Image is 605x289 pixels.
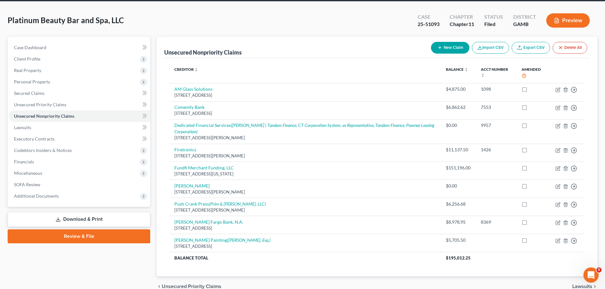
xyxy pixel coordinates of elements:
[157,284,221,289] button: chevron_left Unsecured Priority Claims
[572,284,592,289] span: Lawsuits
[174,207,436,213] div: [STREET_ADDRESS][PERSON_NAME]
[174,183,210,188] a: [PERSON_NAME]
[572,284,597,289] button: Lawsuits chevron_right
[164,49,242,56] div: Unsecured Nonpriority Claims
[481,104,511,110] div: 7553
[481,73,485,77] i: unfold_more
[481,219,511,225] div: 8369
[446,219,471,225] div: $8,978.95
[9,110,150,122] a: Unsecured Nonpriority Claims
[174,171,436,177] div: [STREET_ADDRESS][US_STATE]
[553,42,587,54] button: Delete All
[596,267,602,273] span: 5
[174,225,436,231] div: [STREET_ADDRESS]
[169,252,441,264] th: Balance Total
[9,42,150,53] a: Case Dashboard
[9,88,150,99] a: Secured Claims
[446,147,471,153] div: $11,137.50
[14,148,72,153] span: Codebtors Insiders & Notices
[14,45,46,50] span: Case Dashboard
[174,219,243,225] a: [PERSON_NAME] Fargo Bank, N.A.
[9,133,150,145] a: Executory Contracts
[446,165,471,171] div: $151,196.00
[14,159,34,164] span: Financials
[14,182,40,187] span: SOFA Review
[174,104,205,110] a: Comenity Bank
[174,189,436,195] div: [STREET_ADDRESS][PERSON_NAME]
[484,13,503,21] div: Status
[14,79,50,84] span: Personal Property
[446,201,471,207] div: $6,256.68
[9,99,150,110] a: Unsecured Priority Claims
[14,170,42,176] span: Miscellaneous
[174,92,436,98] div: [STREET_ADDRESS]
[9,179,150,190] a: SOFA Review
[174,165,234,170] a: Fundfi Merchant Funding, LLC
[174,86,212,92] a: AM Glass Solutions
[431,42,469,54] button: New Claim
[14,113,74,119] span: Unsecured Nonpriority Claims
[227,237,271,243] i: ([PERSON_NAME], Esq.)
[418,13,440,21] div: Case
[481,67,508,77] a: Acct Number unfold_more
[174,147,196,152] a: Firetronics
[9,122,150,133] a: Lawsuits
[450,21,474,28] div: Chapter
[472,42,509,54] button: Import CSV
[209,201,266,207] i: (Prim & [PERSON_NAME], LLC)
[481,122,511,128] div: 9957
[8,212,150,227] a: Download & Print
[157,284,162,289] i: chevron_left
[174,110,436,116] div: [STREET_ADDRESS]
[513,21,536,28] div: GAMB
[446,255,471,260] span: $195,012.25
[174,135,436,141] div: [STREET_ADDRESS][PERSON_NAME]
[174,201,266,207] a: Push Crank Press(Prim & [PERSON_NAME], LLC)
[446,86,471,92] div: $4,875.00
[174,122,434,134] i: ([PERSON_NAME] | Tandem Finance, CT Corporation System, as Representative, Tandem Finance, Pawnee...
[446,67,468,72] a: Balance unfold_more
[14,125,31,130] span: Lawsuits
[174,243,436,249] div: [STREET_ADDRESS]
[14,68,41,73] span: Real Property
[418,21,440,28] div: 25-51093
[446,122,471,128] div: $0.00
[8,229,150,243] a: Review & File
[481,147,511,153] div: 1426
[484,21,503,28] div: Filed
[174,67,198,72] a: Creditor unfold_more
[546,13,590,28] button: Preview
[174,153,436,159] div: [STREET_ADDRESS][PERSON_NAME]
[468,21,474,27] span: 11
[446,104,471,110] div: $6,862.62
[14,193,59,199] span: Additional Documents
[512,42,550,54] a: Export CSV
[446,237,471,243] div: $5,705.50
[174,122,434,134] a: Dedicated Financial Services([PERSON_NAME] | Tandem Finance, CT Corporation System, as Representa...
[14,56,40,62] span: Client Profile
[162,284,221,289] span: Unsecured Priority Claims
[516,63,550,83] th: Amended
[513,13,536,21] div: District
[14,90,44,96] span: Secured Claims
[446,183,471,189] div: $0.00
[464,68,468,72] i: unfold_more
[8,16,124,25] span: Platinum Beauty Bar and Spa, LLC
[14,136,55,141] span: Executory Contracts
[174,237,271,243] a: [PERSON_NAME] Painting([PERSON_NAME], Esq.)
[481,86,511,92] div: 1098
[450,13,474,21] div: Chapter
[14,102,66,107] span: Unsecured Priority Claims
[592,284,597,289] i: chevron_right
[583,267,599,283] iframe: Intercom live chat
[194,68,198,72] i: unfold_more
